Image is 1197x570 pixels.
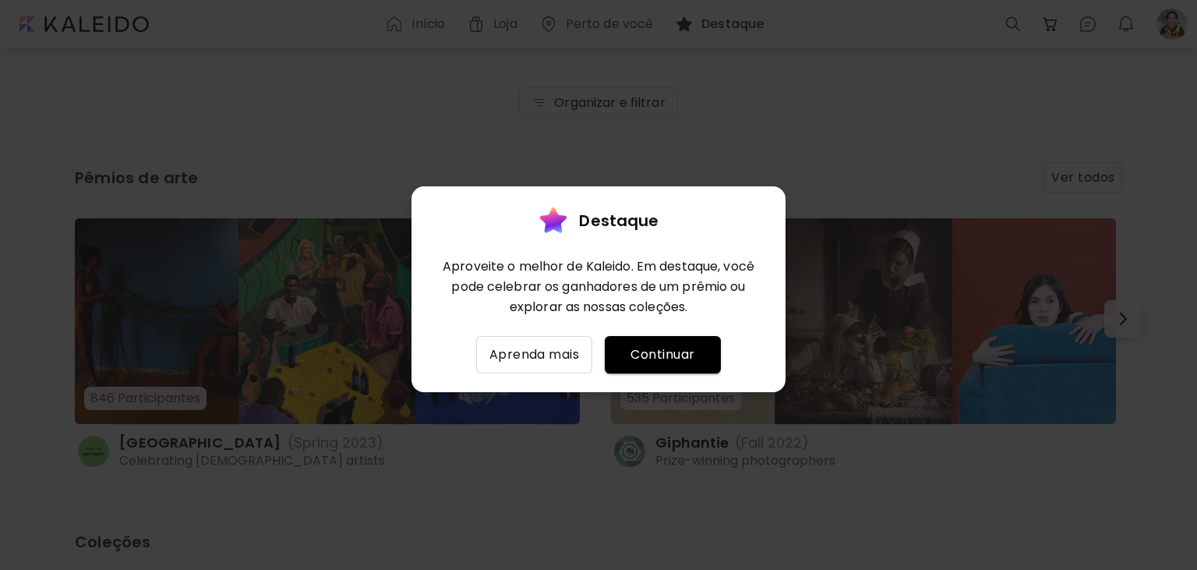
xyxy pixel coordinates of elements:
[476,336,592,374] button: Aprenda mais
[489,345,580,364] span: Aprenda mais
[579,211,659,231] h4: Destaque
[605,336,721,374] button: Continuar
[617,345,708,364] span: Continuar
[430,257,767,317] h6: Aproveite o melhor de Kaleido. Em destaque, você pode celebrar os ganhadores de um prêmio ou expl...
